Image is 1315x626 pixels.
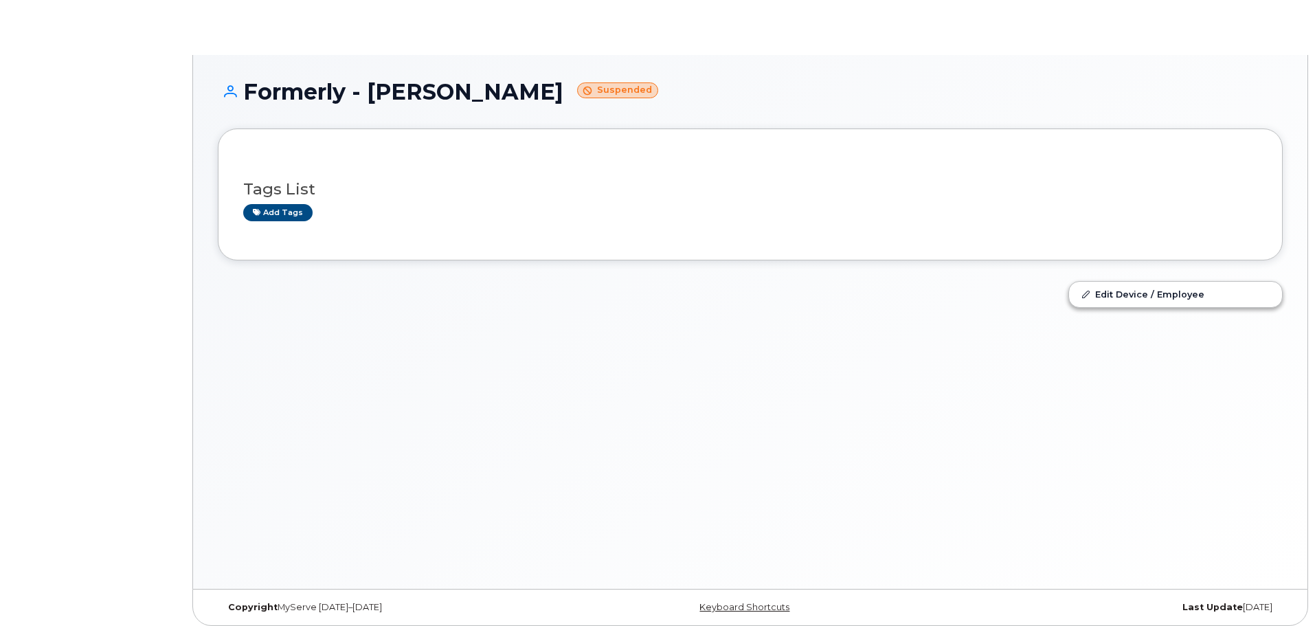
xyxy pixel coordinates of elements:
[228,602,278,612] strong: Copyright
[699,602,789,612] a: Keyboard Shortcuts
[1069,282,1282,306] a: Edit Device / Employee
[243,181,1257,198] h3: Tags List
[577,82,658,98] small: Suspended
[243,204,313,221] a: Add tags
[218,80,1283,104] h1: Formerly - [PERSON_NAME]
[928,602,1283,613] div: [DATE]
[1182,602,1243,612] strong: Last Update
[218,602,573,613] div: MyServe [DATE]–[DATE]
